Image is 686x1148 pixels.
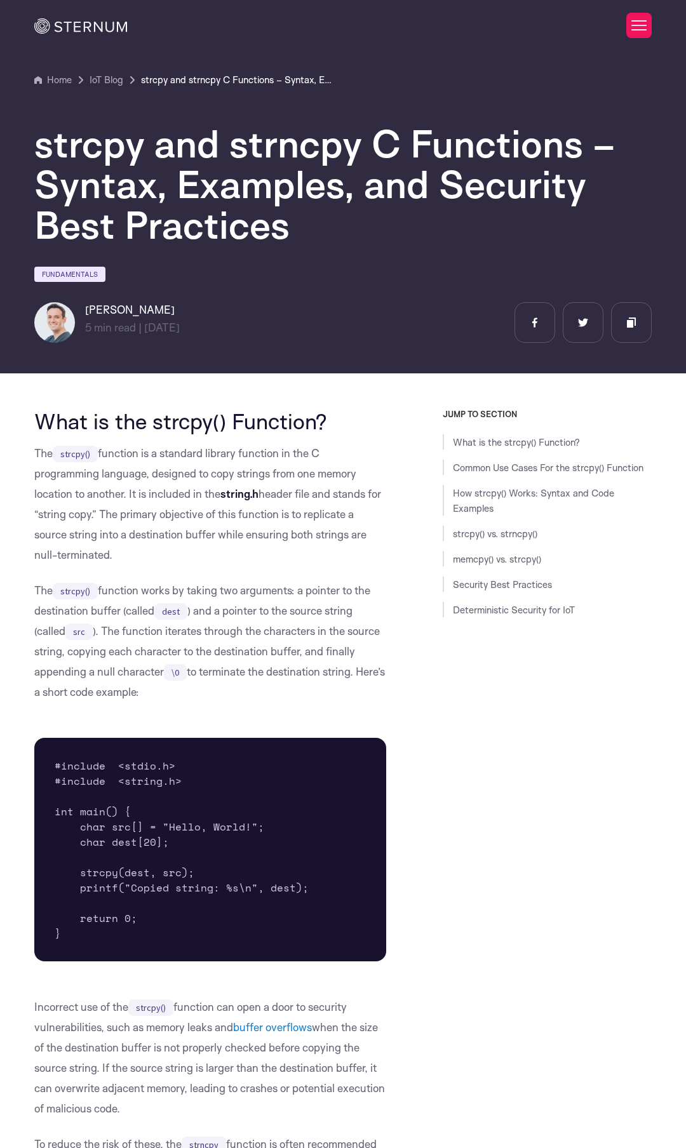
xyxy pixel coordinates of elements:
button: Toggle Menu [626,13,652,38]
a: memcpy() vs. strcpy() [453,553,541,565]
code: src [65,624,93,640]
a: strcpy and strncpy C Functions – Syntax, Examples, and Security Best Practices [141,72,332,88]
code: \0 [164,664,187,681]
span: min read | [85,321,142,334]
p: The function works by taking two arguments: a pointer to the destination buffer (called ) and a p... [34,580,386,702]
p: The function is a standard library function in the C programming language, designed to copy strin... [34,443,386,565]
code: strcpy() [128,999,173,1016]
code: dest [154,603,187,620]
h3: JUMP TO SECTION [443,409,652,419]
code: strcpy() [53,446,98,462]
p: Incorrect use of the function can open a door to security vulnerabilities, such as memory leaks a... [34,997,386,1119]
img: Igal Zeifman [34,302,75,343]
span: 5 [85,321,91,334]
strong: string.h [220,487,259,500]
a: Fundamentals [34,267,105,282]
h6: [PERSON_NAME] [85,302,180,317]
a: Security Best Practices [453,578,552,591]
a: What is the strcpy() Function? [453,436,580,448]
a: How strcpy() Works: Syntax and Code Examples [453,487,614,514]
a: strcpy() vs. strncpy() [453,528,537,540]
a: Common Use Cases For the strcpy() Function [453,462,643,474]
h1: strcpy and strncpy C Functions – Syntax, Examples, and Security Best Practices [34,123,652,245]
a: Home [34,72,72,88]
a: Deterministic Security for IoT [453,604,575,616]
h2: What is the strcpy() Function? [34,409,386,433]
a: IoT Blog [90,72,123,88]
code: strcpy() [53,583,98,599]
span: [DATE] [144,321,180,334]
a: buffer overflows [233,1020,312,1034]
pre: #include <stdio.h> #include <string.h> int main() { char src[] = "Hello, World!"; char dest[20]; ... [34,738,386,961]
